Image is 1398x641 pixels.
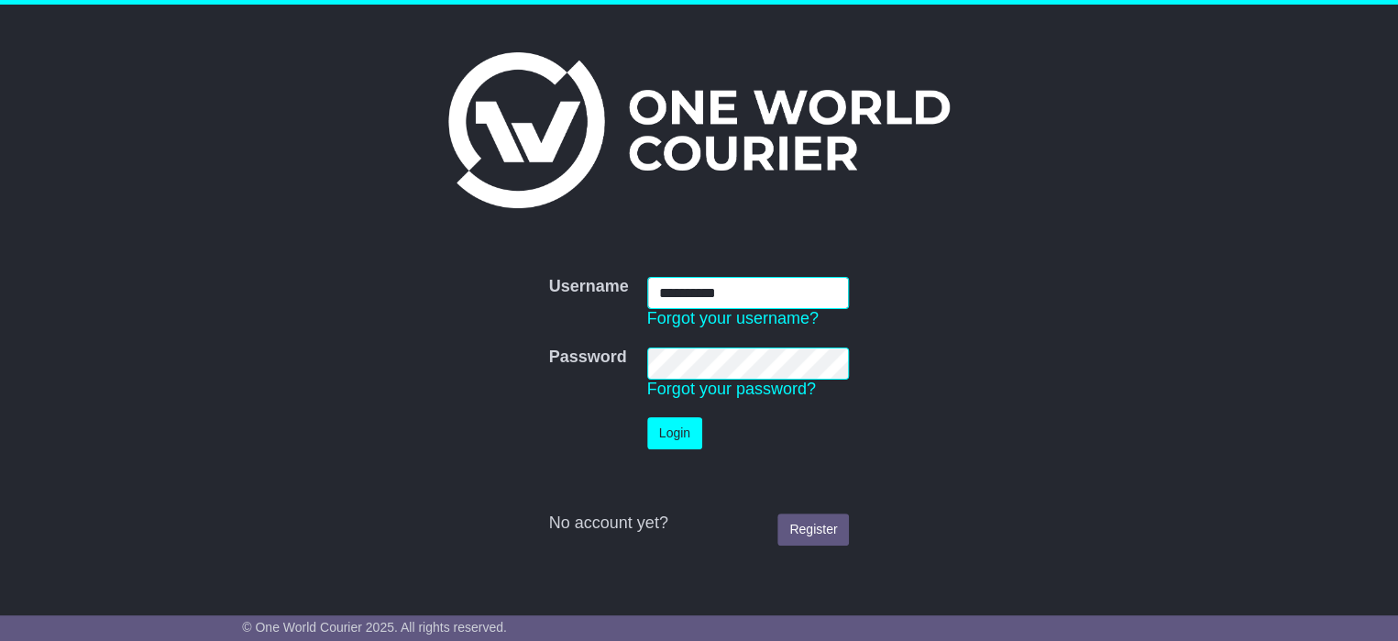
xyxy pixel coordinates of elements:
a: Forgot your password? [647,380,816,398]
img: One World [448,52,949,208]
a: Register [777,514,849,546]
button: Login [647,417,702,449]
label: Password [549,348,627,368]
a: Forgot your username? [647,309,819,327]
div: No account yet? [549,514,850,534]
span: © One World Courier 2025. All rights reserved. [242,620,507,635]
label: Username [549,277,629,297]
